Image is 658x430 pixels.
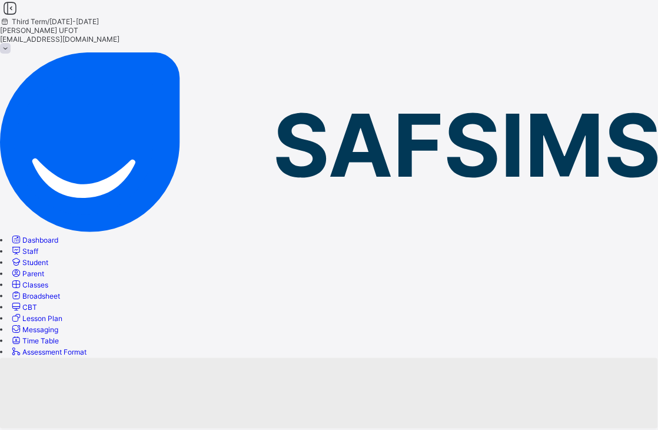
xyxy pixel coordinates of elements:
span: Staff [22,247,38,256]
a: Student [10,258,48,267]
a: Lesson Plan [10,314,62,323]
a: Classes [10,280,48,289]
span: Broadsheet [22,292,60,300]
span: Parent [22,269,44,278]
a: Assessment Format [10,348,87,356]
a: Time Table [10,336,59,345]
span: Dashboard [22,236,58,244]
span: Student [22,258,48,267]
span: Classes [22,280,48,289]
a: Parent [10,269,44,278]
a: Messaging [10,325,58,334]
a: Dashboard [10,236,58,244]
span: Messaging [22,325,58,334]
span: Assessment Format [22,348,87,356]
span: Time Table [22,336,59,345]
a: CBT [10,303,37,312]
a: Broadsheet [10,292,60,300]
a: Staff [10,247,38,256]
span: Lesson Plan [22,314,62,323]
span: CBT [22,303,37,312]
